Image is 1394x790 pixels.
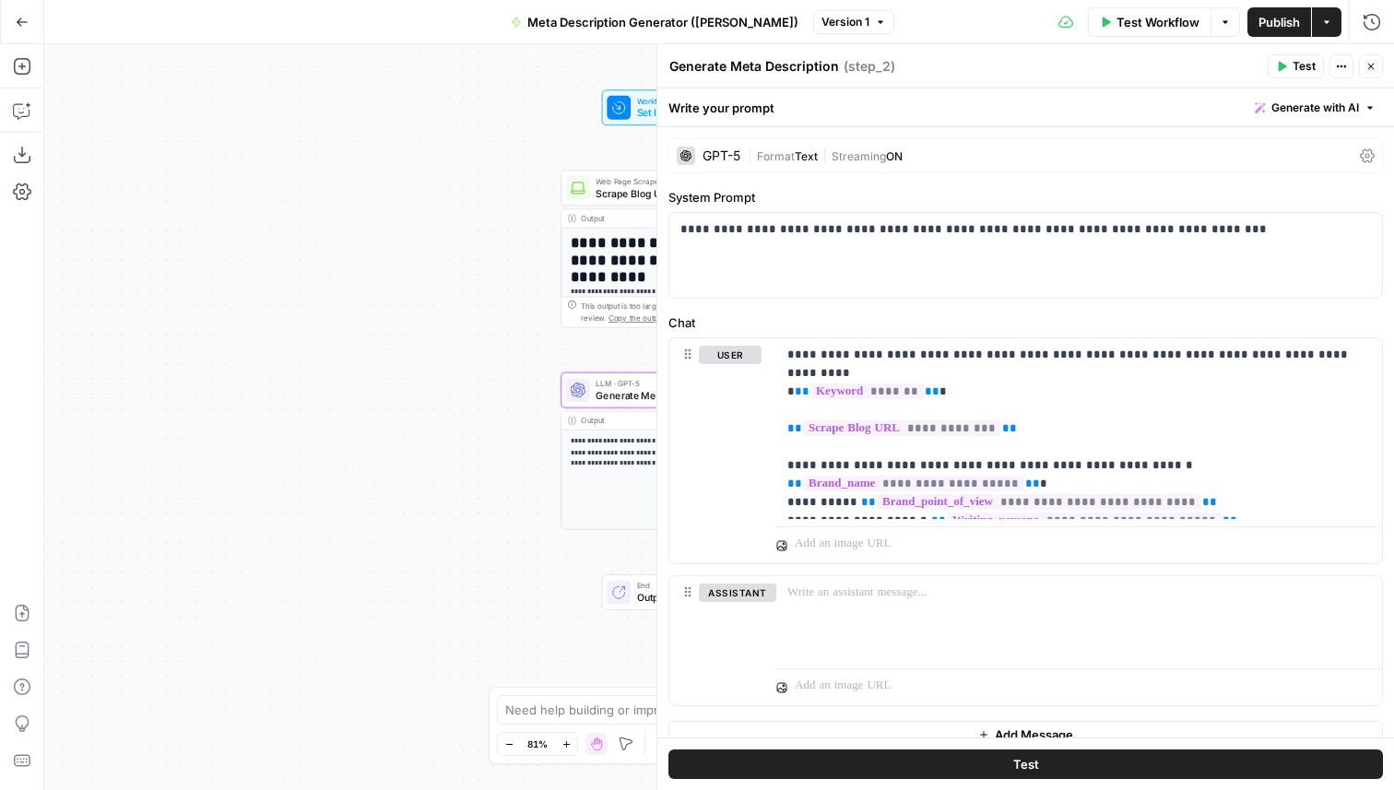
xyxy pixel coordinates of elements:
span: Add Message [995,725,1073,744]
span: Copy the output [608,313,665,323]
button: Publish [1247,7,1311,37]
button: Version 1 [813,10,894,34]
div: assistant [669,576,762,705]
button: Add Message [668,721,1383,749]
span: Publish [1258,13,1300,31]
span: ON [886,149,903,163]
label: System Prompt [668,188,1383,206]
div: user [669,338,762,563]
div: GPT-5 [703,149,740,162]
span: Scrape Blog URL [596,185,751,200]
span: Text [795,149,818,163]
span: Test [1293,58,1316,75]
div: Output [581,415,750,427]
div: WorkflowSet InputsInputs [561,89,791,125]
span: Output [637,590,738,605]
button: Generate with AI [1247,96,1383,120]
div: EndOutput [561,574,791,610]
span: Version 1 [821,14,869,30]
button: user [699,346,762,364]
span: LLM · GPT-5 [596,377,750,389]
span: ( step_2 ) [844,57,895,76]
span: Streaming [832,149,886,163]
span: End [637,580,738,592]
textarea: Generate Meta Description [669,57,839,76]
span: Generate with AI [1271,100,1359,116]
span: Test [1013,755,1039,773]
span: Set Inputs [637,105,711,120]
button: Test Workflow [1088,7,1211,37]
button: Test [668,749,1383,779]
span: Web Page Scrape [596,175,751,187]
span: Workflow [637,95,711,107]
button: Test [1268,54,1324,78]
div: Write your prompt [657,88,1394,126]
span: Test Workflow [1116,13,1199,31]
span: | [818,146,832,164]
span: 81% [527,737,548,751]
label: Chat [668,313,1383,332]
button: Meta Description Generator ([PERSON_NAME]) [500,7,809,37]
span: | [748,146,757,164]
span: Generate Meta Description [596,388,750,403]
span: Format [757,149,795,163]
div: This output is too large & has been abbreviated for review. to view the full content. [581,301,785,324]
span: Meta Description Generator ([PERSON_NAME]) [527,13,798,31]
button: assistant [699,584,776,602]
div: Output [581,212,750,224]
